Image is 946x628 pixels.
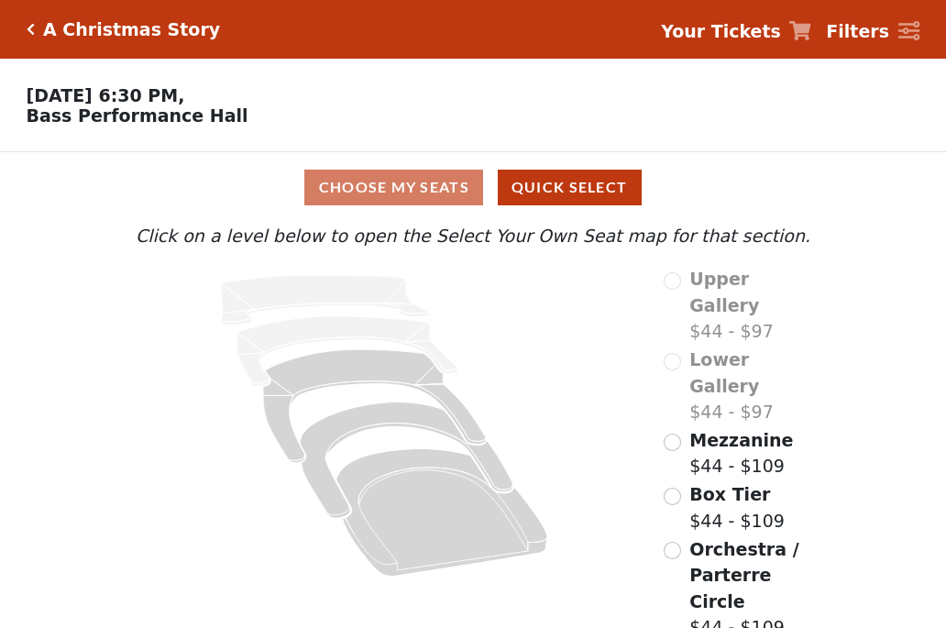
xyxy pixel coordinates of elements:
span: Box Tier [689,484,770,504]
span: Lower Gallery [689,349,759,396]
strong: Filters [826,21,889,41]
a: Filters [826,18,919,45]
path: Lower Gallery - Seats Available: 0 [237,316,458,386]
a: Your Tickets [661,18,811,45]
span: Upper Gallery [689,269,759,315]
button: Quick Select [498,170,642,205]
label: $44 - $97 [689,266,815,345]
a: Click here to go back to filters [27,23,35,36]
strong: Your Tickets [661,21,781,41]
path: Orchestra / Parterre Circle - Seats Available: 253 [336,449,548,577]
p: Click on a level below to open the Select Your Own Seat map for that section. [131,223,815,249]
span: Orchestra / Parterre Circle [689,539,798,611]
path: Upper Gallery - Seats Available: 0 [221,275,430,325]
label: $44 - $97 [689,347,815,425]
label: $44 - $109 [689,481,785,534]
h5: A Christmas Story [43,19,220,40]
span: Mezzanine [689,430,793,450]
label: $44 - $109 [689,427,793,479]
